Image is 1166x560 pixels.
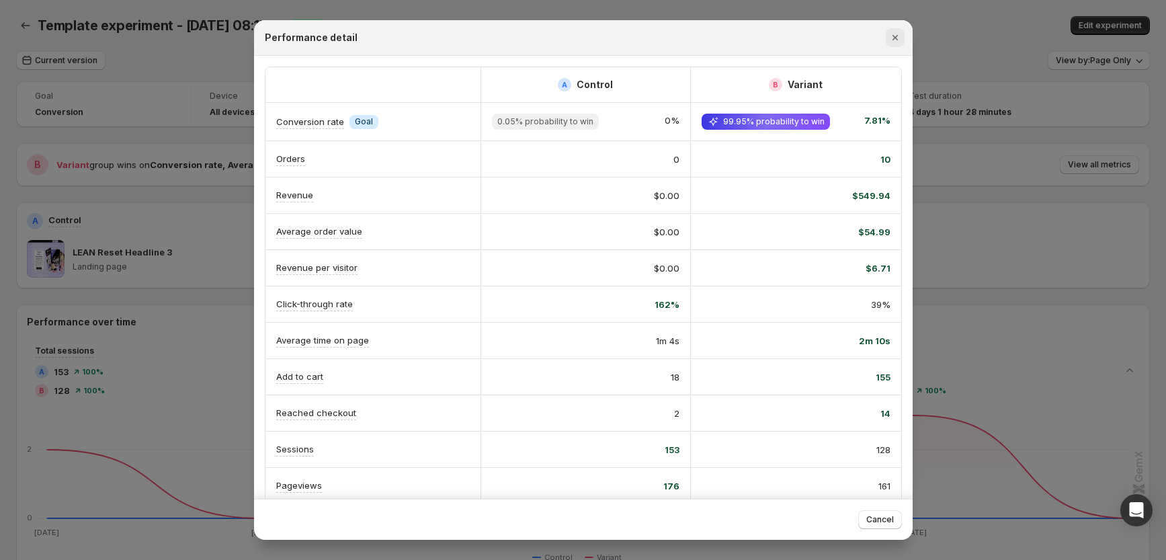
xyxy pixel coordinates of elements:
[562,81,567,89] h2: A
[665,114,679,130] span: 0%
[1120,494,1153,526] div: Open Intercom Messenger
[880,407,890,420] span: 14
[577,78,613,91] h2: Control
[876,443,890,456] span: 128
[656,334,679,348] span: 1m 4s
[723,116,825,127] span: 99.95% probability to win
[355,116,373,127] span: Goal
[852,189,890,202] span: $549.94
[276,152,305,165] p: Orders
[276,442,314,456] p: Sessions
[276,297,353,311] p: Click-through rate
[663,479,679,493] span: 176
[671,370,679,384] span: 18
[276,370,323,383] p: Add to cart
[859,334,890,348] span: 2m 10s
[276,225,362,238] p: Average order value
[673,153,679,166] span: 0
[866,514,894,525] span: Cancel
[276,406,356,419] p: Reached checkout
[880,153,890,166] span: 10
[871,298,890,311] span: 39%
[788,78,823,91] h2: Variant
[276,479,322,492] p: Pageviews
[674,407,679,420] span: 2
[886,28,905,47] button: Close
[864,114,890,130] span: 7.81%
[654,189,679,202] span: $0.00
[654,225,679,239] span: $0.00
[655,298,679,311] span: 162%
[876,370,890,384] span: 155
[265,31,358,44] h2: Performance detail
[773,81,778,89] h2: B
[654,262,679,275] span: $0.00
[497,116,593,127] span: 0.05% probability to win
[276,333,369,347] p: Average time on page
[878,479,890,493] span: 161
[858,510,902,529] button: Cancel
[276,115,344,128] p: Conversion rate
[858,225,890,239] span: $54.99
[866,262,890,275] span: $6.71
[276,188,313,202] p: Revenue
[665,443,679,456] span: 153
[276,261,358,274] p: Revenue per visitor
